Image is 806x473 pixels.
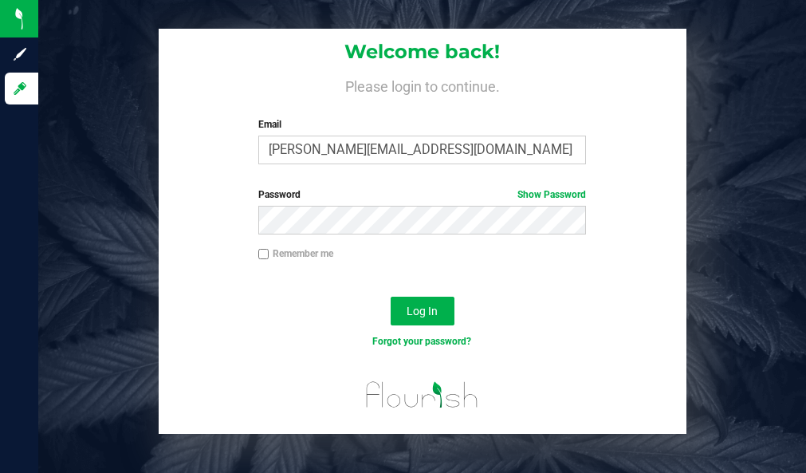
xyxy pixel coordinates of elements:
label: Email [258,117,586,132]
h4: Please login to continue. [159,76,686,95]
label: Remember me [258,246,333,261]
a: Show Password [517,189,586,200]
a: Forgot your password? [372,336,471,347]
button: Log In [391,297,454,325]
img: flourish_logo.svg [356,366,489,424]
input: Remember me [258,249,269,260]
h1: Welcome back! [159,41,686,62]
inline-svg: Log in [12,81,28,97]
span: Password [258,189,301,200]
span: Log In [407,305,438,317]
inline-svg: Sign up [12,46,28,62]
